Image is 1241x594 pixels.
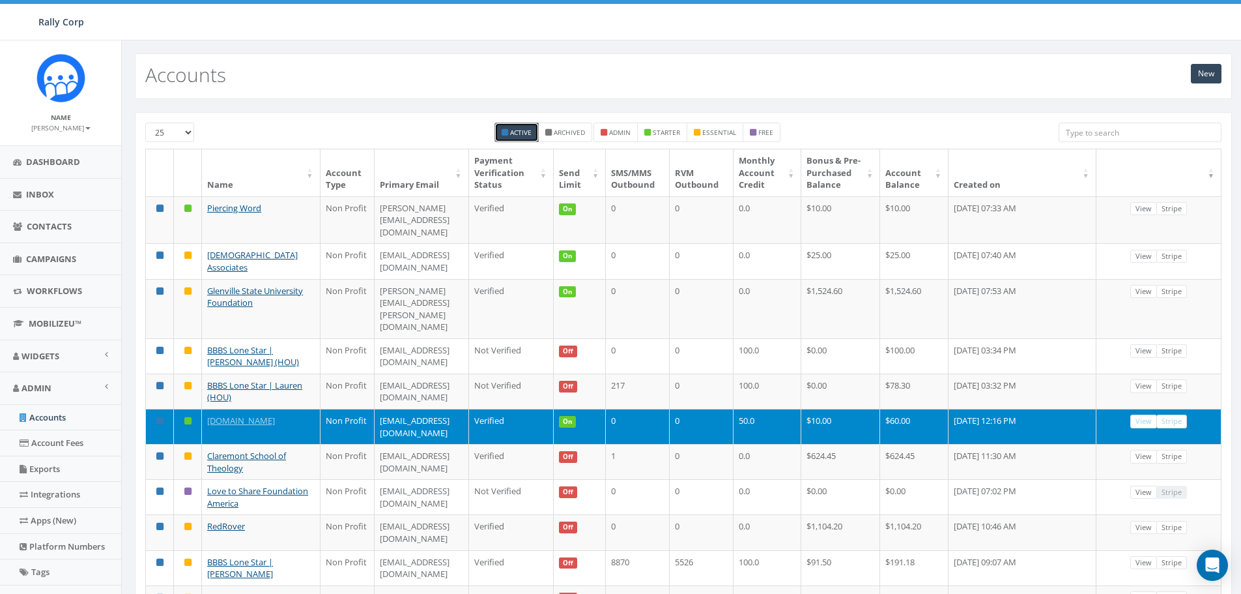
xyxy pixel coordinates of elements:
[606,149,670,196] th: SMS/MMS Outbound
[949,243,1096,278] td: [DATE] 07:40 AM
[321,374,375,409] td: Non Profit
[949,550,1096,586] td: [DATE] 09:07 AM
[469,196,554,244] td: Verified
[949,479,1096,514] td: [DATE] 07:02 PM
[469,444,554,479] td: Verified
[606,279,670,338] td: 0
[880,479,949,514] td: $0.00
[36,53,85,102] img: Icon_1.png
[375,338,468,374] td: [EMAIL_ADDRESS][DOMAIN_NAME]
[734,243,802,278] td: 0.0
[375,479,468,514] td: [EMAIL_ADDRESS][DOMAIN_NAME]
[670,479,734,514] td: 0
[559,346,577,357] span: Off
[469,514,554,550] td: Verified
[1130,521,1157,535] a: View
[321,409,375,444] td: Non Profit
[801,196,880,244] td: $10.00
[702,128,736,137] small: essential
[26,253,76,265] span: Campaigns
[1156,521,1187,535] a: Stripe
[26,188,54,200] span: Inbox
[559,416,576,428] span: On
[801,444,880,479] td: $624.45
[1130,450,1157,464] a: View
[949,338,1096,374] td: [DATE] 03:34 PM
[21,350,59,362] span: Widgets
[559,486,577,498] span: Off
[31,121,91,133] a: [PERSON_NAME]
[880,149,949,196] th: Account Balance: activate to sort column ascending
[1156,450,1187,464] a: Stripe
[734,196,802,244] td: 0.0
[653,128,680,137] small: starter
[145,64,226,85] h2: Accounts
[1156,250,1187,263] a: Stripe
[27,285,82,297] span: Workflows
[559,250,576,262] span: On
[559,286,576,298] span: On
[321,550,375,586] td: Non Profit
[949,149,1096,196] th: Created on: activate to sort column ascending
[880,550,949,586] td: $191.18
[801,514,880,550] td: $1,104.20
[949,514,1096,550] td: [DATE] 10:46 AM
[1191,64,1221,83] a: New
[26,156,80,168] span: Dashboard
[606,338,670,374] td: 0
[375,279,468,338] td: [PERSON_NAME][EMAIL_ADDRESS][PERSON_NAME][DOMAIN_NAME]
[734,374,802,409] td: 100.0
[207,202,261,214] a: Piercing Word
[758,128,773,137] small: free
[469,409,554,444] td: Verified
[321,514,375,550] td: Non Profit
[469,149,554,196] th: Payment Verification Status : activate to sort column ascending
[1130,486,1157,499] a: View
[559,381,577,393] span: Off
[375,409,468,444] td: [EMAIL_ADDRESS][DOMAIN_NAME]
[734,514,802,550] td: 0.0
[469,550,554,586] td: Verified
[670,409,734,444] td: 0
[670,243,734,278] td: 0
[670,374,734,409] td: 0
[734,149,802,196] th: Monthly Account Credit: activate to sort column ascending
[606,196,670,244] td: 0
[27,220,72,232] span: Contacts
[207,450,286,474] a: Claremont School of Theology
[801,279,880,338] td: $1,524.60
[1130,379,1157,393] a: View
[1156,556,1187,570] a: Stripe
[606,444,670,479] td: 1
[1156,202,1187,216] a: Stripe
[949,196,1096,244] td: [DATE] 07:33 AM
[801,374,880,409] td: $0.00
[375,444,468,479] td: [EMAIL_ADDRESS][DOMAIN_NAME]
[510,128,532,137] small: Active
[949,444,1096,479] td: [DATE] 11:30 AM
[734,479,802,514] td: 0.0
[1156,344,1187,358] a: Stripe
[207,485,308,509] a: Love to Share Foundation America
[321,243,375,278] td: Non Profit
[375,514,468,550] td: [EMAIL_ADDRESS][DOMAIN_NAME]
[801,338,880,374] td: $0.00
[801,149,880,196] th: Bonus &amp; Pre-Purchased Balance: activate to sort column ascending
[734,409,802,444] td: 50.0
[801,550,880,586] td: $91.50
[207,344,299,368] a: BBBS Lone Star | [PERSON_NAME] (HOU)
[880,243,949,278] td: $25.00
[375,243,468,278] td: [EMAIL_ADDRESS][DOMAIN_NAME]
[670,196,734,244] td: 0
[207,556,273,580] a: BBBS Lone Star | [PERSON_NAME]
[606,479,670,514] td: 0
[670,444,734,479] td: 0
[31,123,91,132] small: [PERSON_NAME]
[734,444,802,479] td: 0.0
[880,338,949,374] td: $100.00
[207,520,245,532] a: RedRover
[321,479,375,514] td: Non Profit
[469,374,554,409] td: Not Verified
[880,409,949,444] td: $60.00
[29,318,81,329] span: MobilizeU™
